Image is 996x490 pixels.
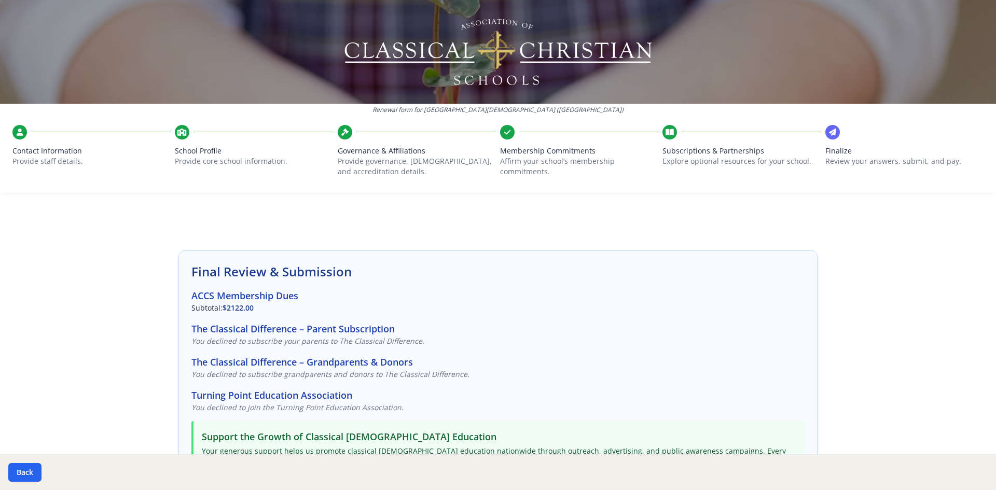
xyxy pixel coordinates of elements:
[191,288,805,303] h3: ACCS Membership Dues
[662,156,821,166] p: Explore optional resources for your school.
[338,156,496,177] p: Provide governance, [DEMOGRAPHIC_DATA], and accreditation details.
[191,388,805,402] h3: Turning Point Education Association
[223,303,254,313] span: $2122.00
[202,429,796,444] h3: Support the Growth of Classical [DEMOGRAPHIC_DATA] Education
[191,321,805,336] h3: The Classical Difference – Parent Subscription
[12,146,171,156] span: Contact Information
[191,263,805,280] h2: Final Review & Submission
[500,146,658,156] span: Membership Commitments
[191,355,805,369] h3: The Classical Difference – Grandparents & Donors
[191,303,805,313] p: Subtotal:
[175,146,333,156] span: School Profile
[500,156,658,177] p: Affirm your school’s membership commitments.
[202,446,796,467] p: Your generous support helps us promote classical [DEMOGRAPHIC_DATA] education nationwide through ...
[191,402,805,413] p: You declined to join the Turning Point Education Association.
[12,156,171,166] p: Provide staff details.
[825,156,984,166] p: Review your answers, submit, and pay.
[825,146,984,156] span: Finalize
[662,146,821,156] span: Subscriptions & Partnerships
[191,336,805,346] p: You declined to subscribe your parents to The Classical Difference.
[338,146,496,156] span: Governance & Affiliations
[191,369,805,380] p: You declined to subscribe grandparents and donors to The Classical Difference.
[175,156,333,166] p: Provide core school information.
[8,463,41,482] button: Back
[343,16,654,88] img: Logo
